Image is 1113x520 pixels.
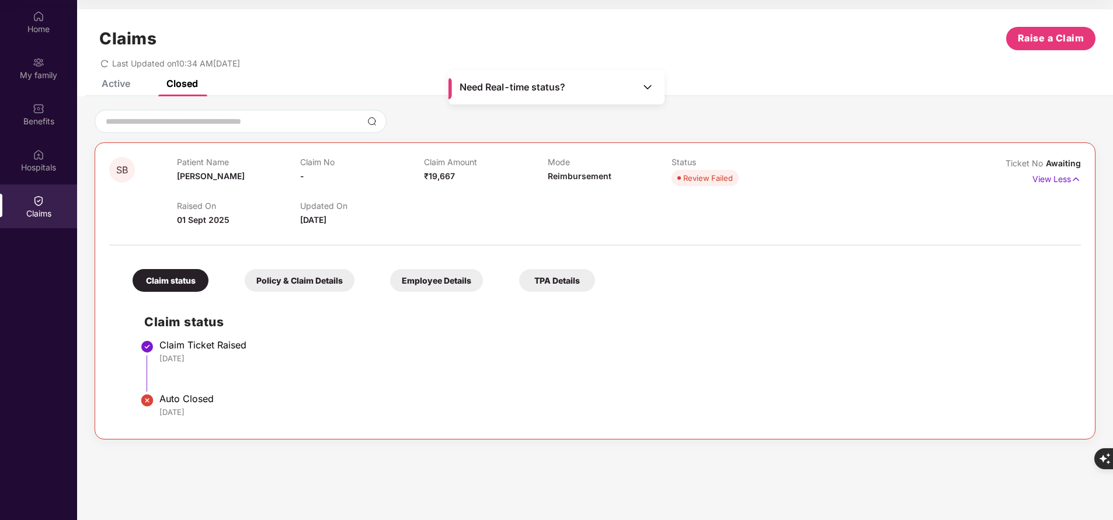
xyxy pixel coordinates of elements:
[33,149,44,160] img: svg+xml;base64,PHN2ZyBpZD0iSG9zcGl0YWxzIiB4bWxucz0iaHR0cDovL3d3dy53My5vcmcvMjAwMC9zdmciIHdpZHRoPS...
[166,78,198,89] div: Closed
[424,171,455,181] span: ₹19,667
[159,393,1069,404] div: Auto Closed
[116,165,128,175] span: SB
[1071,173,1081,186] img: svg+xml;base64,PHN2ZyB4bWxucz0iaHR0cDovL3d3dy53My5vcmcvMjAwMC9zdmciIHdpZHRoPSIxNyIgaGVpZ2h0PSIxNy...
[548,157,672,167] p: Mode
[99,29,156,48] h1: Claims
[460,81,565,93] span: Need Real-time status?
[140,393,154,407] img: svg+xml;base64,PHN2ZyBpZD0iU3RlcC1Eb25lLTIweDIwIiB4bWxucz0iaHR0cDovL3d3dy53My5vcmcvMjAwMC9zdmciIH...
[102,78,130,89] div: Active
[159,353,1069,364] div: [DATE]
[133,269,208,292] div: Claim status
[140,340,154,354] img: svg+xml;base64,PHN2ZyBpZD0iU3RlcC1Eb25lLTMyeDMyIiB4bWxucz0iaHR0cDovL3d3dy53My5vcmcvMjAwMC9zdmciIH...
[672,157,795,167] p: Status
[112,58,240,68] span: Last Updated on 10:34 AM[DATE]
[300,215,326,225] span: [DATE]
[300,171,304,181] span: -
[159,339,1069,351] div: Claim Ticket Raised
[245,269,354,292] div: Policy & Claim Details
[100,58,109,68] span: redo
[390,269,483,292] div: Employee Details
[683,172,733,184] div: Review Failed
[33,195,44,207] img: svg+xml;base64,PHN2ZyBpZD0iQ2xhaW0iIHhtbG5zPSJodHRwOi8vd3d3LnczLm9yZy8yMDAwL3N2ZyIgd2lkdGg9IjIwIi...
[519,269,595,292] div: TPA Details
[33,57,44,68] img: svg+xml;base64,PHN2ZyB3aWR0aD0iMjAiIGhlaWdodD0iMjAiIHZpZXdCb3g9IjAgMCAyMCAyMCIgZmlsbD0ibm9uZSIgeG...
[367,117,377,126] img: svg+xml;base64,PHN2ZyBpZD0iU2VhcmNoLTMyeDMyIiB4bWxucz0iaHR0cDovL3d3dy53My5vcmcvMjAwMC9zdmciIHdpZH...
[1006,27,1095,50] button: Raise a Claim
[1018,31,1084,46] span: Raise a Claim
[159,407,1069,417] div: [DATE]
[642,81,653,93] img: Toggle Icon
[548,171,611,181] span: Reimbursement
[1006,158,1046,168] span: Ticket No
[424,157,548,167] p: Claim Amount
[177,215,229,225] span: 01 Sept 2025
[33,103,44,114] img: svg+xml;base64,PHN2ZyBpZD0iQmVuZWZpdHMiIHhtbG5zPSJodHRwOi8vd3d3LnczLm9yZy8yMDAwL3N2ZyIgd2lkdGg9Ij...
[1046,158,1081,168] span: Awaiting
[300,157,424,167] p: Claim No
[144,312,1069,331] h2: Claim status
[177,201,301,211] p: Raised On
[177,171,245,181] span: [PERSON_NAME]
[177,157,301,167] p: Patient Name
[1032,170,1081,186] p: View Less
[33,11,44,22] img: svg+xml;base64,PHN2ZyBpZD0iSG9tZSIgeG1sbnM9Imh0dHA6Ly93d3cudzMub3JnLzIwMDAvc3ZnIiB3aWR0aD0iMjAiIG...
[300,201,424,211] p: Updated On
